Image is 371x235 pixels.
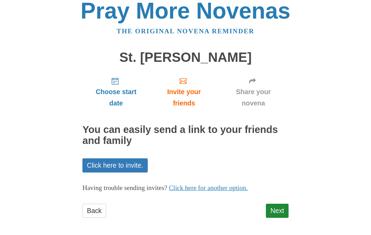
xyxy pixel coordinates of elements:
[117,27,255,35] a: The original novena reminder
[89,86,143,109] span: Choose start date
[82,204,106,218] a: Back
[266,204,289,218] a: Next
[82,184,167,191] span: Having trouble sending invites?
[82,158,148,172] a: Click here to invite.
[169,184,248,191] a: Click here for another option.
[82,50,289,65] h1: St. [PERSON_NAME]
[150,71,218,112] a: Invite your friends
[218,71,289,112] a: Share your novena
[82,124,289,146] h2: You can easily send a link to your friends and family
[82,71,150,112] a: Choose start date
[225,86,282,109] span: Share your novena
[157,86,211,109] span: Invite your friends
